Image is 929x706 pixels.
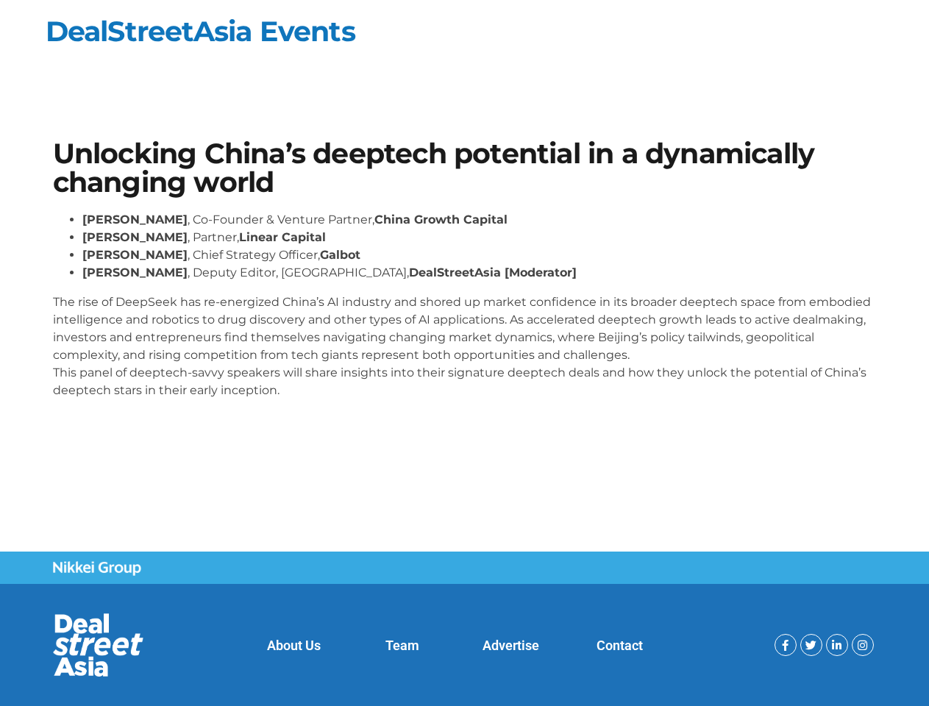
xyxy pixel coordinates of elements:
strong: [PERSON_NAME] [82,248,188,262]
h1: Unlocking China’s deeptech potential in a dynamically changing world [53,140,877,196]
a: Team [385,638,419,653]
li: , Partner, [82,229,877,246]
strong: [PERSON_NAME] [82,230,188,244]
li: , Co-Founder & Venture Partner, [82,211,877,229]
p: The rise of DeepSeek has re-energized China’s AI industry and shored up market confidence in its ... [53,293,877,399]
img: Nikkei Group [53,561,141,576]
strong: [PERSON_NAME] [82,213,188,227]
strong: DealStreetAsia [Moderator] [409,265,577,279]
strong: China Growth Capital [374,213,508,227]
a: DealStreetAsia Events [46,14,355,49]
li: , Chief Strategy Officer, [82,246,877,264]
a: Contact [597,638,643,653]
strong: Galbot [320,248,360,262]
strong: Linear Capital [239,230,326,244]
a: Advertise [483,638,539,653]
strong: [PERSON_NAME] [82,265,188,279]
a: About Us [267,638,321,653]
li: , Deputy Editor, [GEOGRAPHIC_DATA], [82,264,877,282]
